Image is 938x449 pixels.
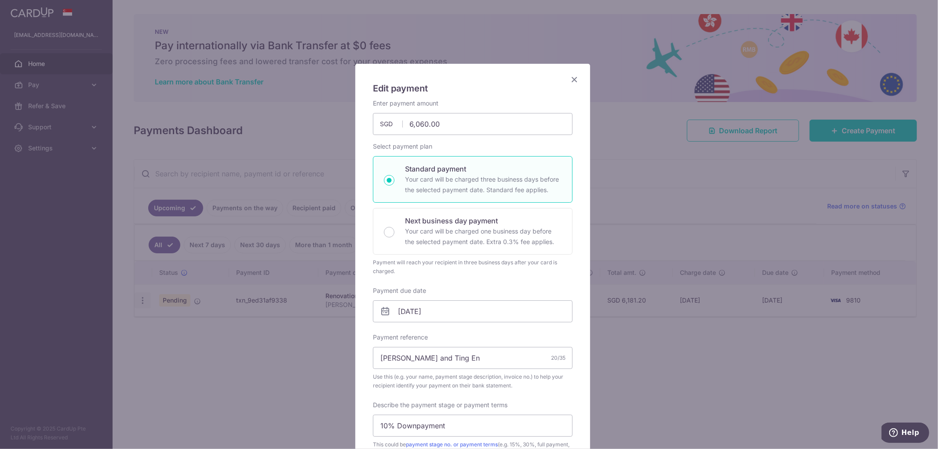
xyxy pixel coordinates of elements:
h5: Edit payment [373,81,573,95]
input: 0.00 [373,113,573,135]
label: Describe the payment stage or payment terms [373,401,507,409]
label: Payment due date [373,286,426,295]
div: 20/35 [551,354,566,362]
button: Close [569,74,580,85]
span: Help [20,6,38,14]
label: Enter payment amount [373,99,438,108]
label: Select payment plan [373,142,432,151]
p: Your card will be charged three business days before the selected payment date. Standard fee appl... [405,174,562,195]
p: Your card will be charged one business day before the selected payment date. Extra 0.3% fee applies. [405,226,562,247]
input: DD / MM / YYYY [373,300,573,322]
div: Payment will reach your recipient in three business days after your card is charged. [373,258,573,276]
a: payment stage no. or payment terms [406,441,498,448]
p: Next business day payment [405,215,562,226]
span: Use this (e.g. your name, payment stage description, invoice no.) to help your recipient identify... [373,372,573,390]
p: Standard payment [405,164,562,174]
label: Payment reference [373,333,428,342]
span: SGD [380,120,403,128]
iframe: Opens a widget where you can find more information [882,423,929,445]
